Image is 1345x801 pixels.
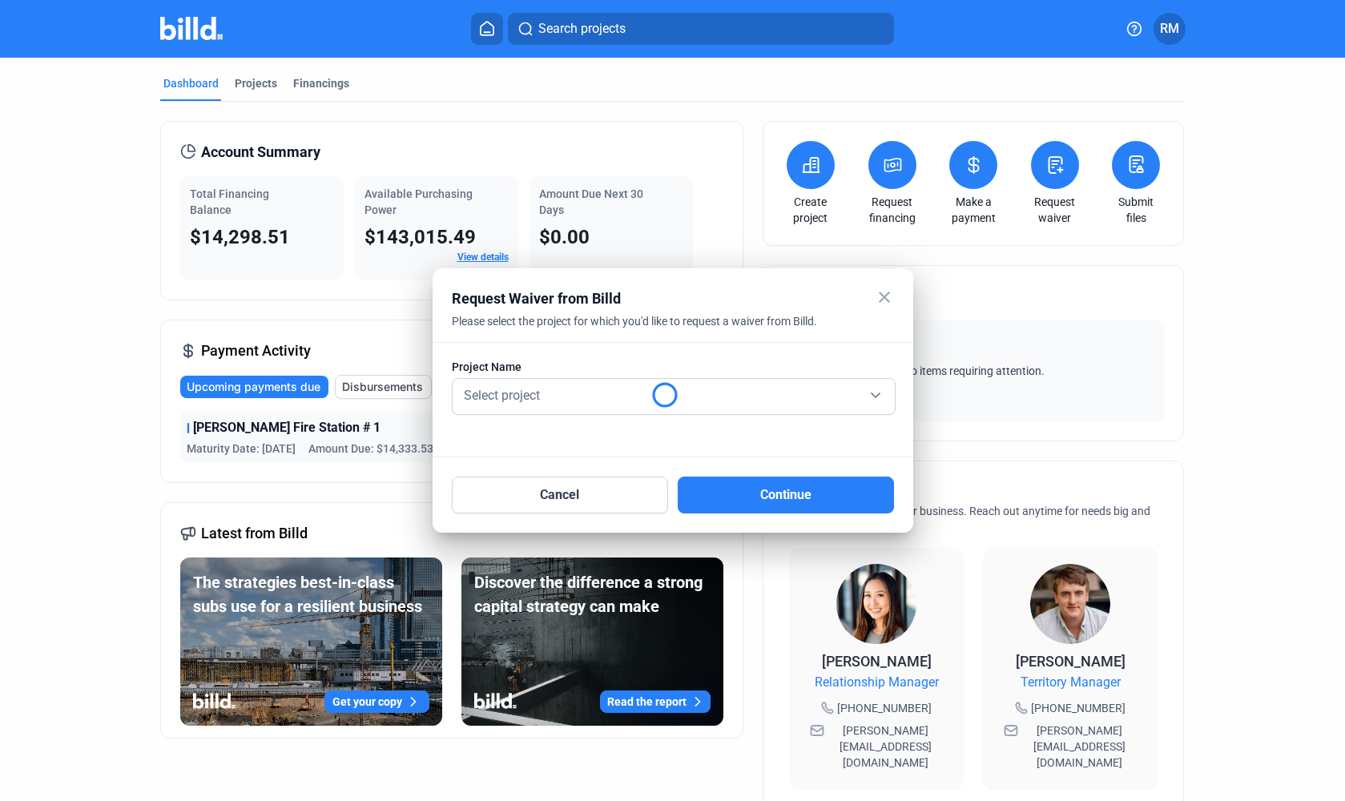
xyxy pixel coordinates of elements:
div: Request Waiver from Billd [452,288,854,310]
button: Cancel [452,477,668,513]
span: Select project [464,388,540,403]
mat-icon: close [875,288,894,307]
span: Project Name [452,359,521,375]
div: Please select the project for which you'd like to request a waiver from Billd. [452,313,854,348]
button: Continue [678,477,894,513]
